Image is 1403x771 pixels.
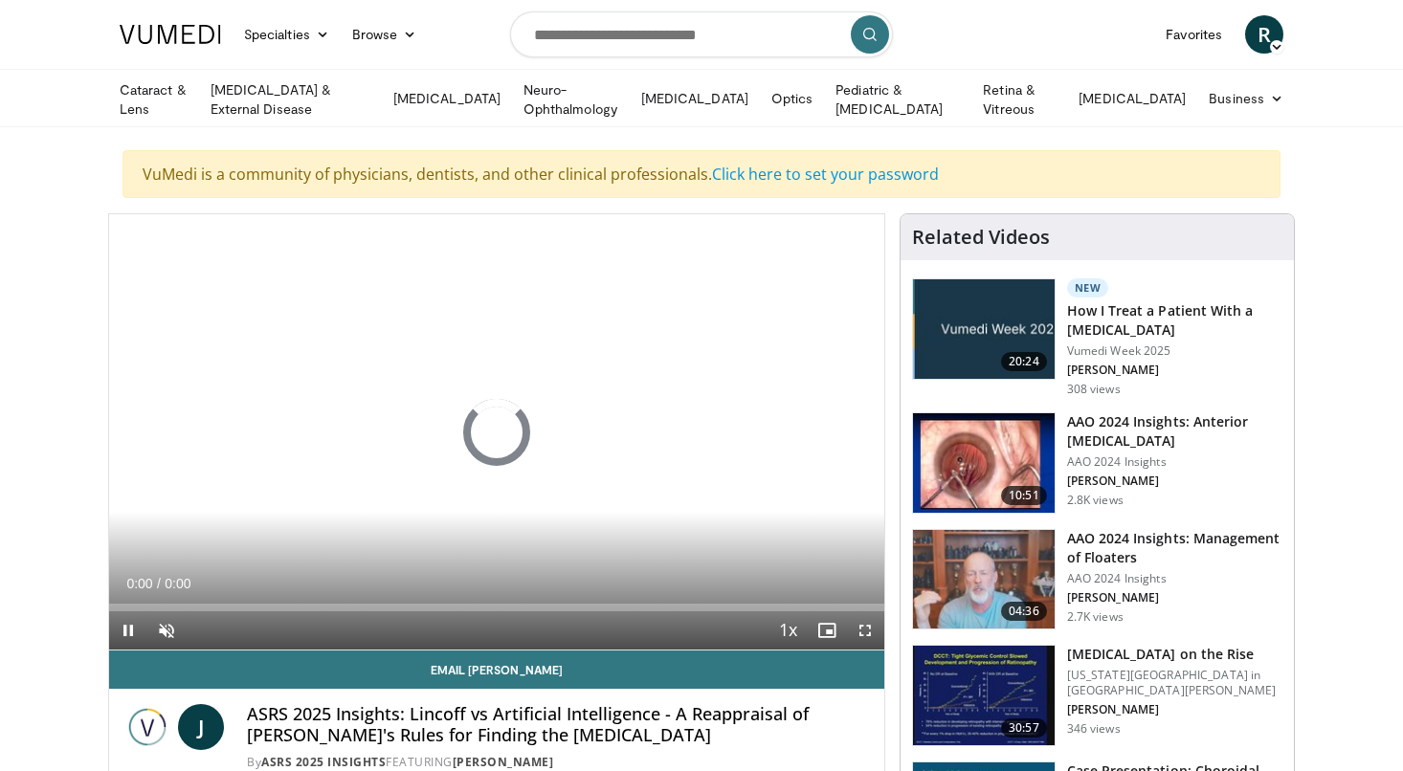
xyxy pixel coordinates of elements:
a: [PERSON_NAME] [453,754,554,770]
a: Email [PERSON_NAME] [109,650,884,689]
video-js: Video Player [109,214,884,650]
span: 0:00 [126,576,152,591]
span: 0:00 [165,576,190,591]
p: 346 views [1067,721,1121,737]
p: [US_STATE][GEOGRAPHIC_DATA] in [GEOGRAPHIC_DATA][PERSON_NAME] [1067,668,1282,698]
a: [MEDICAL_DATA] [1067,79,1197,118]
a: [MEDICAL_DATA] [382,79,512,118]
a: R [1245,15,1283,54]
a: 04:36 AAO 2024 Insights: Management of Floaters AAO 2024 Insights [PERSON_NAME] 2.7K views [912,529,1282,630]
h3: How I Treat a Patient With a [MEDICAL_DATA] [1067,301,1282,340]
a: 30:57 [MEDICAL_DATA] on the Rise [US_STATE][GEOGRAPHIC_DATA] in [GEOGRAPHIC_DATA][PERSON_NAME] [P... [912,645,1282,746]
a: [MEDICAL_DATA] [630,79,760,118]
a: Neuro-Ophthalmology [512,80,630,119]
div: Progress Bar [109,604,884,611]
a: Specialties [233,15,341,54]
img: 8e655e61-78ac-4b3e-a4e7-f43113671c25.150x105_q85_crop-smart_upscale.jpg [913,530,1055,629]
a: J [178,704,224,750]
a: Cataract & Lens [108,80,199,119]
span: 04:36 [1001,602,1047,621]
a: Retina & Vitreous [971,80,1067,119]
h4: ASRS 2025 Insights: Lincoff vs Artificial Intelligence - A Reappraisal of [PERSON_NAME]'s Rules f... [247,704,869,745]
button: Fullscreen [846,611,884,650]
a: Click here to set your password [712,164,939,185]
p: [PERSON_NAME] [1067,590,1282,606]
img: VuMedi Logo [120,25,221,44]
p: [PERSON_NAME] [1067,702,1282,717]
span: / [157,576,161,591]
button: Enable picture-in-picture mode [808,611,846,650]
p: [PERSON_NAME] [1067,474,1282,489]
a: Pediatric & [MEDICAL_DATA] [824,80,971,119]
img: 4ce8c11a-29c2-4c44-a801-4e6d49003971.150x105_q85_crop-smart_upscale.jpg [913,646,1055,745]
a: Favorites [1154,15,1234,54]
p: Vumedi Week 2025 [1067,343,1282,359]
span: 20:24 [1001,352,1047,371]
a: ASRS 2025 Insights [261,754,386,770]
h3: [MEDICAL_DATA] on the Rise [1067,645,1282,664]
img: 02d29458-18ce-4e7f-be78-7423ab9bdffd.jpg.150x105_q85_crop-smart_upscale.jpg [913,279,1055,379]
a: Business [1197,79,1295,118]
a: [MEDICAL_DATA] & External Disease [199,80,382,119]
p: 2.8K views [1067,493,1124,508]
button: Pause [109,611,147,650]
h4: Related Videos [912,226,1050,249]
div: By FEATURING [247,754,869,771]
a: Optics [760,79,824,118]
a: 20:24 New How I Treat a Patient With a [MEDICAL_DATA] Vumedi Week 2025 [PERSON_NAME] 308 views [912,278,1282,397]
p: AAO 2024 Insights [1067,571,1282,586]
h3: AAO 2024 Insights: Anterior [MEDICAL_DATA] [1067,412,1282,451]
button: Playback Rate [769,611,808,650]
input: Search topics, interventions [510,11,893,57]
span: 10:51 [1001,486,1047,505]
p: 308 views [1067,382,1121,397]
p: 2.7K views [1067,609,1124,625]
p: [PERSON_NAME] [1067,363,1282,378]
h3: AAO 2024 Insights: Management of Floaters [1067,529,1282,567]
div: VuMedi is a community of physicians, dentists, and other clinical professionals. [122,150,1281,198]
p: AAO 2024 Insights [1067,454,1282,470]
a: 10:51 AAO 2024 Insights: Anterior [MEDICAL_DATA] AAO 2024 Insights [PERSON_NAME] 2.8K views [912,412,1282,514]
span: 30:57 [1001,718,1047,738]
a: Browse [341,15,429,54]
p: New [1067,278,1109,297]
button: Unmute [147,611,186,650]
img: fd942f01-32bb-45af-b226-b96b538a46e6.150x105_q85_crop-smart_upscale.jpg [913,413,1055,513]
img: ASRS 2025 Insights [124,704,170,750]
